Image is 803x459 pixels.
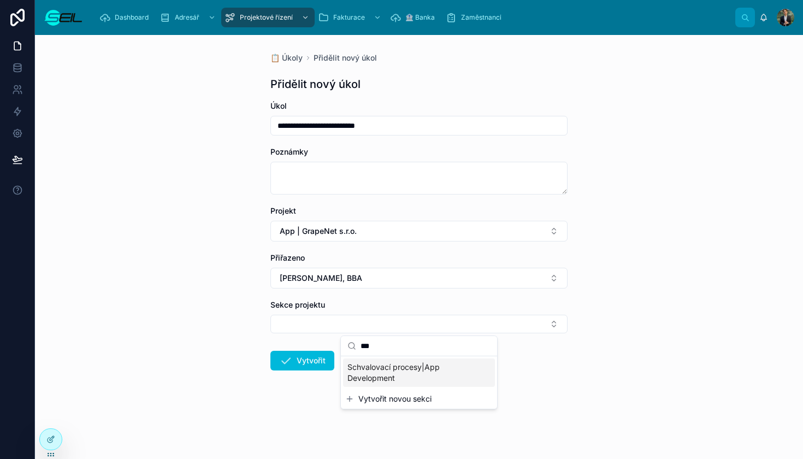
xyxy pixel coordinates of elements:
[387,8,442,27] a: 🏦 Banka
[315,8,387,27] a: Fakturace
[221,8,315,27] a: Projektové řízení
[270,253,305,262] span: Přiřazeno
[270,315,568,333] button: Select Button
[345,393,493,404] button: Vytvořit novou sekci
[270,52,303,63] a: 📋 Úkoly
[333,13,365,22] span: Fakturace
[270,300,325,309] span: Sekce projektu
[461,13,501,22] span: Zaměstnanci
[270,76,361,92] h1: Přidělit nový úkol
[240,13,293,22] span: Projektové řízení
[270,351,334,370] button: Vytvořit
[175,13,199,22] span: Adresář
[442,8,509,27] a: Zaměstnanci
[270,206,296,215] span: Projekt
[314,52,377,63] a: Přidělit nový úkol
[92,5,735,30] div: scrollable content
[156,8,221,27] a: Adresář
[96,8,156,27] a: Dashboard
[405,13,435,22] span: 🏦 Banka
[358,393,432,404] span: Vytvořit novou sekci
[280,226,357,237] span: App | GrapeNet s.r.o.
[270,147,308,156] span: Poznámky
[270,101,287,110] span: Úkol
[115,13,149,22] span: Dashboard
[341,356,497,389] div: Suggestions
[44,9,83,26] img: App logo
[280,273,362,284] span: [PERSON_NAME], BBA
[347,362,477,384] span: Schvalovací procesy|App Development
[270,268,568,289] button: Select Button
[270,221,568,242] button: Select Button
